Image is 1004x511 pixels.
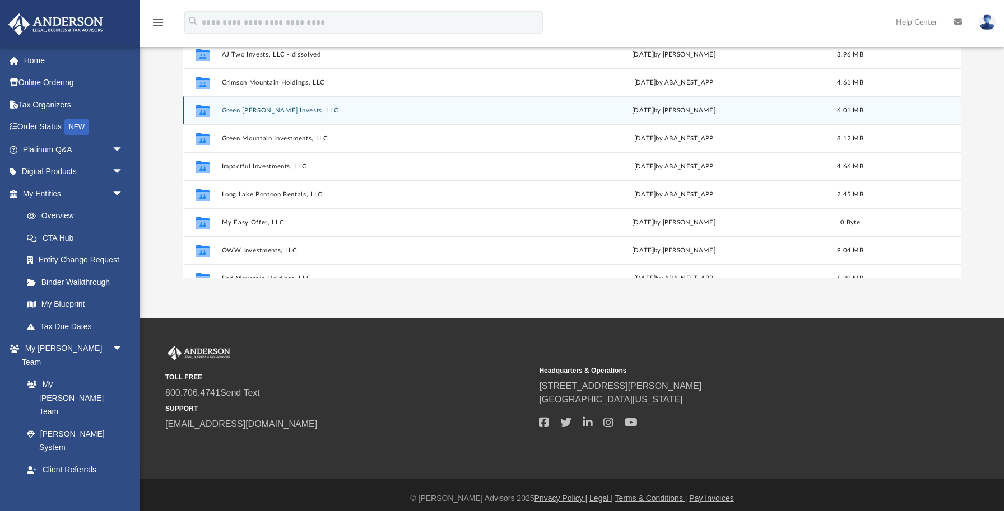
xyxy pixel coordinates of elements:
a: Platinum Q&Aarrow_drop_down [8,138,140,161]
small: SUPPORT [165,404,531,414]
img: Anderson Advisors Platinum Portal [165,346,233,360]
span: 0 Byte [840,219,860,226]
span: arrow_drop_down [112,161,134,184]
img: User Pic [979,14,996,30]
div: [DATE] by ABA_NEST_APP [525,190,823,200]
a: [EMAIL_ADDRESS][DOMAIN_NAME] [165,419,317,429]
a: 800.706.4741 [165,388,220,397]
a: CTA Hub [16,227,140,249]
a: Tax Due Dates [16,315,140,337]
button: Green Mountain Investments, LLC [222,135,520,142]
a: [GEOGRAPHIC_DATA][US_STATE] [539,395,682,404]
img: Anderson Advisors Platinum Portal [5,13,106,35]
small: TOLL FREE [165,372,531,382]
small: Headquarters & Operations [539,365,905,376]
i: menu [151,16,165,29]
div: [DATE] by ABA_NEST_APP [525,78,823,88]
button: AJ Two Invests, LLC - dissolved [222,51,520,58]
div: © [PERSON_NAME] Advisors 2025 [140,493,1004,504]
span: 6.39 MB [837,275,863,282]
button: Impactful Investments, LLC [222,163,520,170]
a: Home [8,49,140,72]
a: Digital Productsarrow_drop_down [8,161,140,183]
span: 8.12 MB [837,135,863,142]
a: My [PERSON_NAME] Team [16,373,129,423]
a: Pay Invoices [689,494,733,503]
div: NEW [64,119,89,135]
div: by [PERSON_NAME] [525,218,823,228]
button: Crimson Mountain Holdings, LLC [222,79,520,86]
div: grid [183,46,961,278]
span: arrow_drop_down [112,337,134,360]
a: [STREET_ADDRESS][PERSON_NAME] [539,381,701,391]
button: My Easy Offer, LLC [222,219,520,226]
div: [DATE] by [PERSON_NAME] [525,50,823,60]
span: 4.66 MB [837,163,863,170]
a: Client Referrals [16,458,134,481]
a: Legal | [589,494,613,503]
a: My Blueprint [16,293,134,316]
span: 2.45 MB [837,191,863,198]
span: 9.04 MB [837,247,863,254]
div: [DATE] by [PERSON_NAME] [525,246,823,256]
span: arrow_drop_down [112,138,134,161]
button: OWW Investments, LLC [222,247,520,254]
a: Entity Change Request [16,249,140,271]
button: Green [PERSON_NAME] Invests, LLC [222,107,520,114]
a: Order StatusNEW [8,116,140,139]
a: My [PERSON_NAME] Teamarrow_drop_down [8,337,134,373]
a: Binder Walkthrough [16,271,140,293]
a: Overview [16,205,140,227]
div: [DATE] by [PERSON_NAME] [525,106,823,116]
span: arrow_drop_down [112,182,134,205]
a: menu [151,21,165,29]
a: [PERSON_NAME] System [16,423,134,458]
span: 6.01 MB [837,107,863,114]
button: Long Lake Pontoon Rentals, LLC [222,191,520,198]
span: 4.61 MB [837,79,863,86]
a: Online Ordering [8,72,140,94]
button: Red Mountain Holdings, LLC [222,275,520,282]
i: search [187,15,199,27]
div: [DATE] by ABA_NEST_APP [525,134,823,144]
span: [DATE] [632,219,654,226]
a: Send Text [220,388,260,397]
a: Tax Organizers [8,93,140,116]
a: Privacy Policy | [534,494,588,503]
a: Terms & Conditions | [615,494,687,503]
a: My Entitiesarrow_drop_down [8,182,140,205]
span: 3.96 MB [837,51,863,58]
div: [DATE] by ABA_NEST_APP [525,274,823,284]
div: [DATE] by ABA_NEST_APP [525,162,823,172]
